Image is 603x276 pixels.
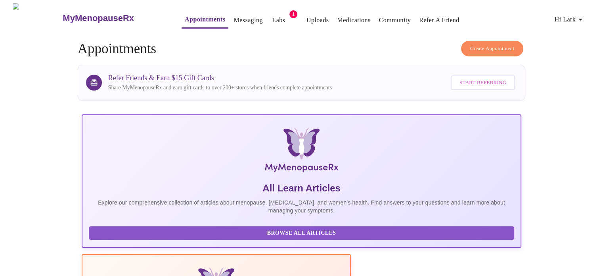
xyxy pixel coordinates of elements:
[234,15,262,26] a: Messaging
[185,14,225,25] a: Appointments
[551,12,588,27] button: Hi Lark
[451,75,515,90] button: Start Referring
[459,78,506,87] span: Start Referring
[97,228,507,238] span: Browse All Articles
[419,15,459,26] a: Refer a Friend
[89,226,515,240] button: Browse All Articles
[272,15,285,26] a: Labs
[555,14,585,25] span: Hi Lark
[470,44,515,53] span: Create Appointment
[449,71,517,94] a: Start Referring
[303,12,332,28] button: Uploads
[78,41,526,57] h4: Appointments
[416,12,463,28] button: Refer a Friend
[62,4,166,32] a: MyMenopauseRx
[266,12,291,28] button: Labs
[337,15,370,26] a: Medications
[63,13,134,23] h3: MyMenopauseRx
[108,74,332,82] h3: Refer Friends & Earn $15 Gift Cards
[230,12,266,28] button: Messaging
[289,10,297,18] span: 1
[461,41,524,56] button: Create Appointment
[108,84,332,92] p: Share MyMenopauseRx and earn gift cards to over 200+ stores when friends complete appointments
[13,3,62,33] img: MyMenopauseRx Logo
[182,12,228,29] button: Appointments
[89,199,515,214] p: Explore our comprehensive collection of articles about menopause, [MEDICAL_DATA], and women's hea...
[89,229,517,236] a: Browse All Articles
[155,128,448,176] img: MyMenopauseRx Logo
[376,12,414,28] button: Community
[379,15,411,26] a: Community
[306,15,329,26] a: Uploads
[334,12,373,28] button: Medications
[89,182,515,195] h5: All Learn Articles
